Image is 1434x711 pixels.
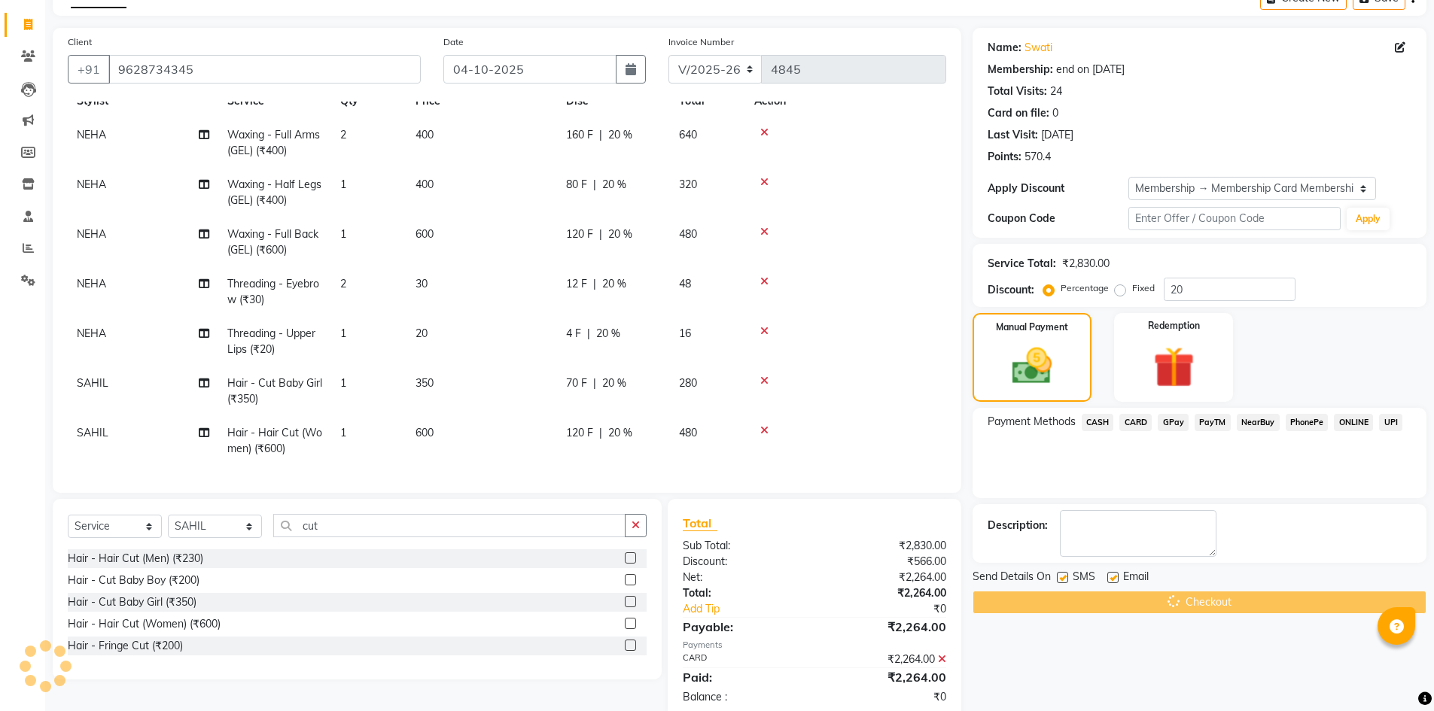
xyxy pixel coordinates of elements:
[416,227,434,241] span: 600
[1061,281,1109,295] label: Percentage
[608,425,632,441] span: 20 %
[679,376,697,390] span: 280
[679,178,697,191] span: 320
[77,227,106,241] span: NEHA
[671,668,814,686] div: Paid:
[68,55,110,84] button: +91
[77,327,106,340] span: NEHA
[227,178,321,207] span: Waxing - Half Legs (GEL) (₹400)
[671,554,814,570] div: Discount:
[679,426,697,439] span: 480
[599,127,602,143] span: |
[1119,414,1152,431] span: CARD
[988,105,1049,121] div: Card on file:
[1128,207,1341,230] input: Enter Offer / Coupon Code
[683,639,945,652] div: Payments
[679,277,691,290] span: 48
[988,518,1048,533] div: Description:
[988,62,1053,77] div: Membership:
[599,425,602,441] span: |
[602,375,626,391] span: 20 %
[1062,256,1110,272] div: ₹2,830.00
[340,426,346,439] span: 1
[1237,414,1280,431] span: NearBuy
[671,601,838,617] a: Add Tip
[596,326,620,342] span: 20 %
[443,35,464,49] label: Date
[593,177,596,193] span: |
[340,376,346,390] span: 1
[1158,414,1189,431] span: GPay
[218,84,331,118] th: Service
[68,638,183,654] div: Hair - Fringe Cut (₹200)
[227,227,318,257] span: Waxing - Full Back (GEL) (₹600)
[566,375,587,391] span: 70 F
[1025,149,1051,165] div: 570.4
[1132,281,1155,295] label: Fixed
[1041,127,1073,143] div: [DATE]
[416,426,434,439] span: 600
[227,426,322,455] span: Hair - Hair Cut (Women) (₹600)
[227,128,320,157] span: Waxing - Full Arms (GEL) (₹400)
[340,227,346,241] span: 1
[406,84,557,118] th: Price
[1347,208,1390,230] button: Apply
[77,376,108,390] span: SAHIL
[988,211,1129,226] div: Coupon Code
[1000,343,1064,389] img: _cash.svg
[68,594,196,610] div: Hair - Cut Baby Girl (₹350)
[814,668,958,686] div: ₹2,264.00
[1073,569,1095,588] span: SMS
[839,601,958,617] div: ₹0
[416,178,434,191] span: 400
[814,585,958,601] div: ₹2,264.00
[566,326,581,342] span: 4 F
[1082,414,1114,431] span: CASH
[671,570,814,585] div: Net:
[68,84,218,118] th: Stylist
[331,84,406,118] th: Qty
[1379,414,1402,431] span: UPI
[416,277,428,290] span: 30
[1334,414,1373,431] span: ONLINE
[745,84,946,118] th: Action
[566,276,587,292] span: 12 F
[1056,62,1125,77] div: end on [DATE]
[679,327,691,340] span: 16
[68,551,203,567] div: Hair - Hair Cut (Men) (₹230)
[814,618,958,636] div: ₹2,264.00
[557,84,670,118] th: Disc
[416,128,434,141] span: 400
[273,514,626,537] input: Search or Scan
[77,178,106,191] span: NEHA
[671,618,814,636] div: Payable:
[108,55,421,84] input: Search by Name/Mobile/Email/Code
[77,426,108,439] span: SAHIL
[814,554,958,570] div: ₹566.00
[566,177,587,193] span: 80 F
[340,277,346,290] span: 2
[68,616,221,632] div: Hair - Hair Cut (Women) (₹600)
[814,689,958,705] div: ₹0
[602,177,626,193] span: 20 %
[608,226,632,242] span: 20 %
[1050,84,1062,99] div: 24
[340,327,346,340] span: 1
[988,127,1038,143] div: Last Visit:
[683,515,717,531] span: Total
[679,128,697,141] span: 640
[1140,342,1207,393] img: _gift.svg
[988,282,1034,298] div: Discount:
[988,40,1021,56] div: Name:
[988,414,1076,430] span: Payment Methods
[1286,414,1329,431] span: PhonePe
[1025,40,1052,56] a: Swati
[814,538,958,554] div: ₹2,830.00
[988,149,1021,165] div: Points:
[671,652,814,667] div: CARD
[1052,105,1058,121] div: 0
[973,569,1051,588] span: Send Details On
[679,227,697,241] span: 480
[227,277,319,306] span: Threading - Eyebrow (₹30)
[988,84,1047,99] div: Total Visits:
